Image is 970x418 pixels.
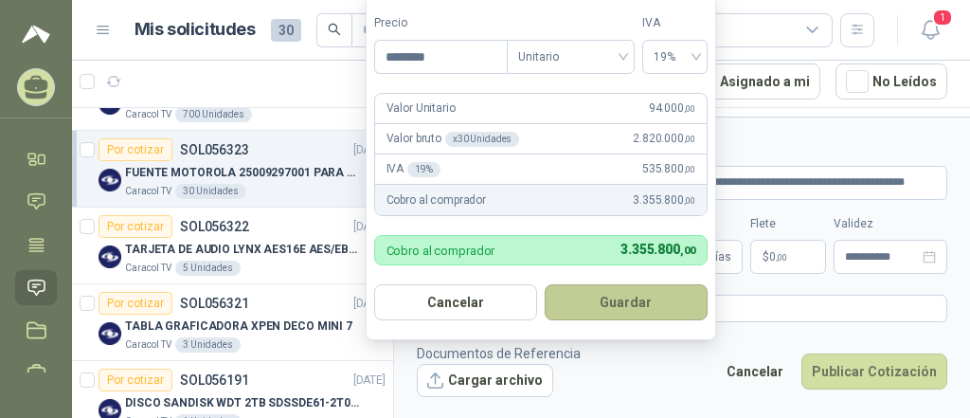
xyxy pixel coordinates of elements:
p: FUENTE MOTOROLA 25009297001 PARA EP450 [125,164,361,182]
p: TARJETA DE AUDIO LYNX AES16E AES/EBU PCI [125,241,361,259]
span: ,00 [684,103,695,114]
div: 5 Unidades [175,261,241,276]
p: Cobro al comprador [386,245,495,257]
p: IVA [386,160,440,178]
p: Caracol TV [125,337,171,353]
div: 3 Unidades [175,337,241,353]
p: Valor Unitario [386,100,456,118]
p: [DATE] [353,295,386,313]
div: 19 % [407,162,440,177]
span: 2.820.000 [633,130,694,148]
div: Por cotizar [99,292,172,315]
button: Asignado a mi [683,64,820,100]
span: search [328,23,341,36]
a: Por cotizarSOL056321[DATE] Company LogoTABLA GRAFICADORA XPEN DECO MINI 7Caracol TV3 Unidades [72,284,393,361]
p: Caracol TV [125,107,171,122]
div: Por cotizar [99,369,172,391]
p: [DATE] [353,218,386,236]
span: 3.355.800 [620,242,694,257]
p: DISCO SANDISK WDT 2TB SDSSDE61-2T00-G25 BATERÍA PARA PORTÁTIL HP PROBOOK 430 G8 [125,394,361,412]
p: SOL056321 [180,297,249,310]
span: Días [708,241,731,273]
label: Precio [374,14,507,32]
span: $ [763,251,769,263]
span: 535.800 [642,160,695,178]
a: Por cotizarSOL056322[DATE] Company LogoTARJETA DE AUDIO LYNX AES16E AES/EBU PCICaracol TV5 Unidades [72,208,393,284]
span: ,00 [684,195,695,206]
p: Valor bruto [386,130,520,148]
div: 700 Unidades [175,107,252,122]
span: 0 [769,251,787,263]
span: ,00 [776,252,787,263]
span: 30 [271,19,301,42]
p: TABLA GRAFICADORA XPEN DECO MINI 7 [125,318,352,336]
span: 3.355.800 [633,191,694,209]
span: ,00 [680,245,695,257]
label: IVA [642,14,708,32]
button: Cancelar [716,354,794,390]
p: Cobro al comprador [386,191,486,209]
button: Guardar [545,284,708,320]
img: Company Logo [99,245,121,268]
a: Por cotizarSOL056323[DATE] Company LogoFUENTE MOTOROLA 25009297001 PARA EP450Caracol TV30 Unidades [72,131,393,208]
button: 1 [913,13,947,47]
label: Flete [750,215,826,233]
span: 94.000 [649,100,695,118]
div: Por cotizar [99,138,172,161]
label: Validez [834,215,947,233]
p: SOL056322 [180,220,249,233]
p: $ 0,00 [750,240,826,274]
span: Unitario [518,43,623,71]
div: Por cotizar [99,215,172,238]
img: Logo peakr [22,23,50,45]
img: Company Logo [99,322,121,345]
p: SOL056323 [180,143,249,156]
p: SOL056191 [180,373,249,387]
h1: Mis solicitudes [135,16,256,44]
p: Caracol TV [125,184,171,199]
button: Publicar Cotización [801,354,947,390]
span: ,00 [684,134,695,144]
span: ,00 [684,164,695,174]
img: Company Logo [99,169,121,191]
p: Documentos de Referencia [417,343,581,364]
div: 30 Unidades [175,184,246,199]
button: No Leídos [835,64,947,100]
div: x 30 Unidades [445,132,519,147]
p: Caracol TV [125,261,171,276]
p: [DATE] [353,372,386,390]
button: Cancelar [374,284,537,320]
span: 1 [932,9,953,27]
p: [DATE] [353,141,386,159]
button: Cargar archivo [417,364,553,398]
span: 19% [654,43,696,71]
